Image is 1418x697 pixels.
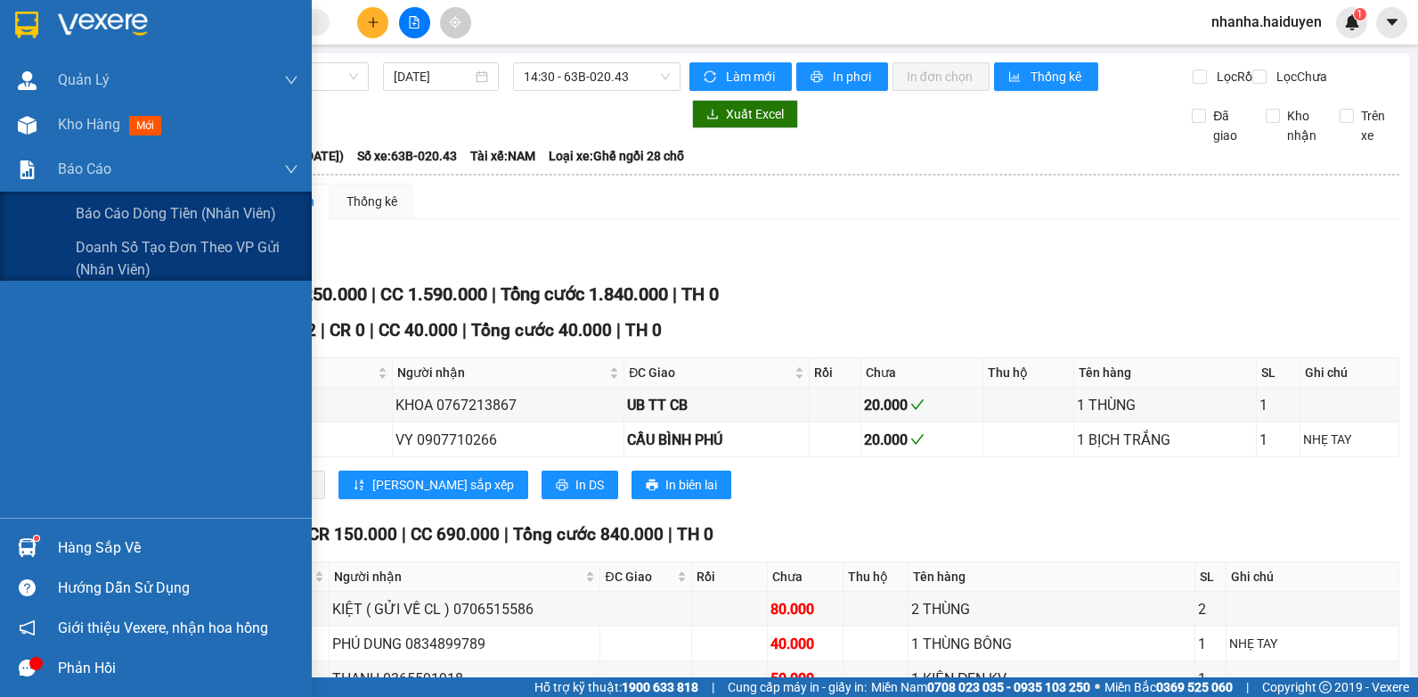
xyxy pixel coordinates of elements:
[627,429,806,451] div: CẦU BÌNH PHÚ
[395,429,622,451] div: VY 0907710266
[983,358,1074,388] th: Thu hộ
[1077,429,1252,451] div: 1 BỊCH TRẮNG
[394,67,472,86] input: 15/08/2025
[1280,106,1326,145] span: Kho nhận
[1384,14,1400,30] span: caret-down
[284,162,298,176] span: down
[284,73,298,87] span: down
[18,538,37,557] img: warehouse-icon
[1354,106,1400,145] span: Trên xe
[810,358,861,388] th: Rồi
[1210,67,1258,86] span: Lọc Rồi
[1246,677,1249,697] span: |
[332,598,598,620] div: KIỆT ( GỬI VỀ CL ) 0706515586
[1104,677,1233,697] span: Miền Bắc
[58,575,298,602] div: Hướng dẫn sử dụng
[321,320,325,340] span: |
[58,69,110,91] span: Quản Lý
[334,567,583,586] span: Người nhận
[380,283,487,305] span: CC 1.590.000
[622,680,698,694] strong: 1900 633 818
[338,471,528,499] button: sort-ascending[PERSON_NAME] sắp xếp
[408,16,420,29] span: file-add
[843,562,909,592] th: Thu hộ
[668,524,672,545] span: |
[492,283,496,305] span: |
[665,475,717,495] span: In biên lai
[275,283,367,305] span: CR 250.000
[542,471,618,499] button: printerIn DS
[76,202,276,225] span: Báo cáo dòng tiền (nhân viên)
[796,62,888,91] button: printerIn phơi
[1357,8,1363,20] span: 1
[470,146,535,166] span: Tài xế: NAM
[726,67,778,86] span: Làm mới
[605,567,672,586] span: ĐC Giao
[513,524,664,545] span: Tổng cước 840.000
[332,633,598,655] div: PHÚ DUNG 0834899789
[397,363,607,382] span: Người nhận
[549,146,684,166] span: Loại xe: Ghế ngồi 28 chỗ
[332,668,598,690] div: THANH 0365591918
[625,320,662,340] span: TH 0
[1229,634,1396,653] div: NHẸ TAY
[1074,358,1256,388] th: Tên hàng
[1319,681,1332,693] span: copyright
[692,100,798,128] button: downloadXuất Excel
[402,524,406,545] span: |
[399,7,430,38] button: file-add
[308,524,397,545] span: CR 150.000
[353,479,365,493] span: sort-ascending
[367,16,379,29] span: plus
[770,598,840,620] div: 80.000
[370,320,374,340] span: |
[58,116,120,133] span: Kho hàng
[1269,67,1330,86] span: Lọc Chưa
[911,668,1192,690] div: 1 KIỆN ĐEN KV
[76,236,298,281] span: Doanh số tạo đơn theo VP gửi (nhân viên)
[471,320,612,340] span: Tổng cước 40.000
[504,524,509,545] span: |
[1031,67,1084,86] span: Thống kê
[372,475,514,495] span: [PERSON_NAME] sắp xếp
[910,398,925,412] span: check
[129,116,161,135] span: mới
[1303,430,1396,449] div: NHẸ TAY
[692,562,768,592] th: Rồi
[864,429,980,451] div: 20.000
[1195,562,1226,592] th: SL
[994,62,1098,91] button: bar-chartThống kê
[379,320,458,340] span: CC 40.000
[1077,394,1252,416] div: 1 THÙNG
[501,283,668,305] span: Tổng cước 1.840.000
[871,677,1090,697] span: Miền Nam
[1197,11,1336,33] span: nhanha.haiduyen
[712,677,714,697] span: |
[449,16,461,29] span: aim
[768,562,843,592] th: Chưa
[646,479,658,493] span: printer
[632,471,731,499] button: printerIn biên lai
[575,475,604,495] span: In DS
[910,432,925,447] span: check
[524,63,670,90] span: 14:30 - 63B-020.43
[833,67,874,86] span: In phơi
[34,536,39,541] sup: 1
[357,7,388,38] button: plus
[726,104,784,124] span: Xuất Excel
[411,524,500,545] span: CC 690.000
[770,633,840,655] div: 40.000
[395,394,622,416] div: KHOA 0767213867
[689,62,792,91] button: syncLàm mới
[706,108,719,122] span: download
[616,320,621,340] span: |
[1354,8,1366,20] sup: 1
[1344,14,1360,30] img: icon-new-feature
[1206,106,1252,145] span: Đã giao
[1259,429,1297,451] div: 1
[357,146,457,166] span: Số xe: 63B-020.43
[1198,633,1223,655] div: 1
[861,358,983,388] th: Chưa
[681,283,719,305] span: TH 0
[728,677,867,697] span: Cung cấp máy in - giấy in:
